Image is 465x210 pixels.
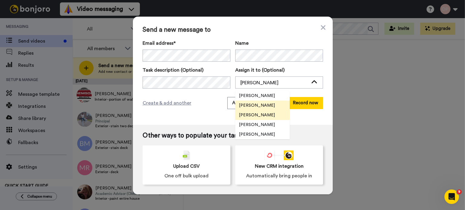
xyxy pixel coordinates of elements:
span: One off bulk upload [164,172,209,179]
span: [PERSON_NAME] [235,122,279,128]
span: Other ways to populate your tasklist [143,132,323,139]
button: Add and record later [227,97,281,109]
label: Email address* [143,40,230,47]
span: New CRM integration [255,163,304,170]
span: 9 [457,189,462,194]
label: Task description (Optional) [143,66,230,74]
span: [PERSON_NAME] [235,93,279,99]
div: animation [265,150,294,160]
span: Upload CSV [173,163,200,170]
span: [PERSON_NAME] [235,112,279,118]
span: Send a new message to [143,26,323,34]
span: Name [235,40,249,47]
div: [PERSON_NAME] [240,79,308,86]
span: [PERSON_NAME] [235,102,279,108]
button: Record now [288,97,323,109]
span: [PERSON_NAME] [235,131,279,137]
span: Automatically bring people in [246,172,312,179]
img: csv-grey.png [183,150,190,160]
span: Create & add another [143,99,191,107]
label: Assign it to (Optional) [235,66,323,74]
iframe: Intercom live chat [444,189,459,204]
